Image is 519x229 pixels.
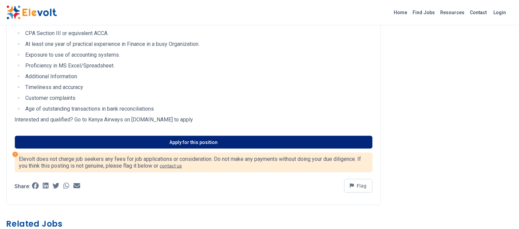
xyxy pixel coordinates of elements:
iframe: Chat Widget [485,197,519,229]
p: Interested and qualified? Go to Kenya Airways on [DOMAIN_NAME] to apply [15,116,372,124]
a: contact us [160,163,182,169]
li: Age of outstanding transactions in bank reconciliations [24,105,372,113]
li: CPA Section III or equivalent ACCA. [24,29,372,37]
a: Contact [467,7,490,18]
a: Resources [438,7,467,18]
button: Flag [344,179,372,193]
a: Login [490,6,510,19]
li: At least one year of practical experience in Finance in a busy Organization. [24,40,372,48]
li: Customer complaints [24,94,372,102]
a: Home [391,7,410,18]
p: Share: [15,184,31,189]
img: Elevolt [6,5,57,20]
li: Additional Information [24,73,372,81]
p: Elevolt does not charge job seekers any fees for job applications or consideration. Do not make a... [19,156,368,169]
li: Timeliness and accuracy [24,83,372,91]
a: Find Jobs [410,7,438,18]
li: Proficiency in MS Excel/Spreadsheet. [24,62,372,70]
li: Exposure to use of accounting systems. [24,51,372,59]
a: Apply for this position [15,136,372,149]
